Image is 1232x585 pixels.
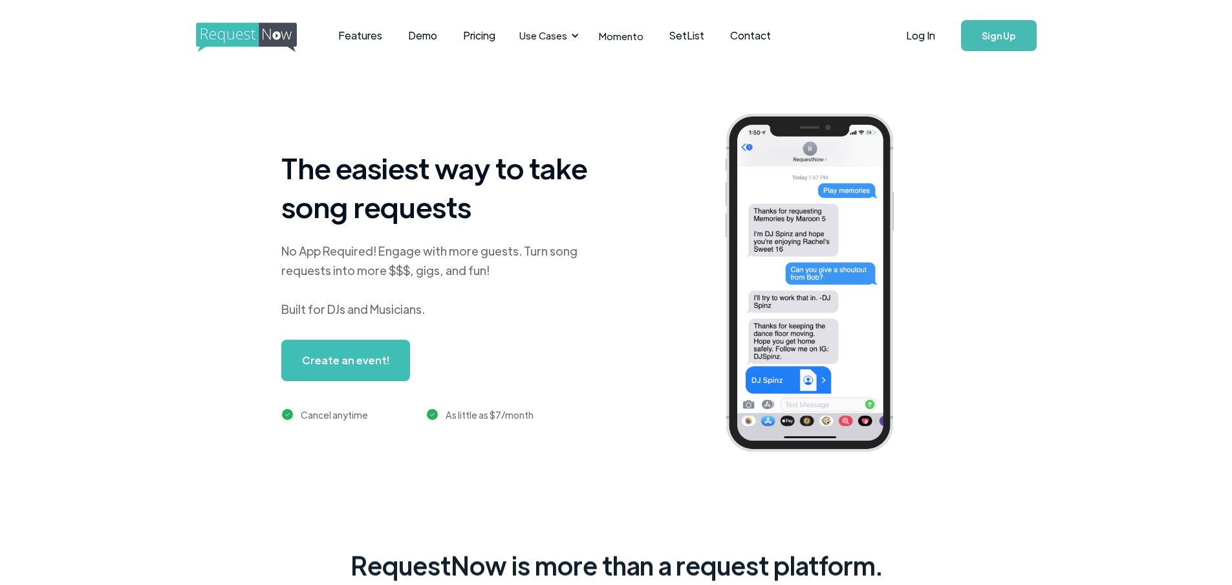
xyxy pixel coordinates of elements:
a: Create an event! [281,340,410,381]
a: Log In [893,13,948,58]
a: Features [325,16,395,56]
a: Demo [395,16,450,56]
img: requestnow logo [196,23,321,52]
h1: The easiest way to take song requests [281,148,605,226]
a: Pricing [450,16,508,56]
img: green checkmark [427,409,438,420]
a: Sign Up [961,20,1037,51]
a: Contact [717,16,784,56]
img: iphone screenshot [710,105,929,465]
a: Momento [586,17,656,55]
a: SetList [656,16,717,56]
div: Use Cases [512,16,583,56]
div: Cancel anytime [301,407,368,423]
a: home [196,23,293,49]
img: green checkmark [282,409,293,420]
div: No App Required! Engage with more guests. Turn song requests into more $$$, gigs, and fun! Built ... [281,241,605,319]
div: As little as $7/month [446,407,534,423]
div: Use Cases [519,28,567,43]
